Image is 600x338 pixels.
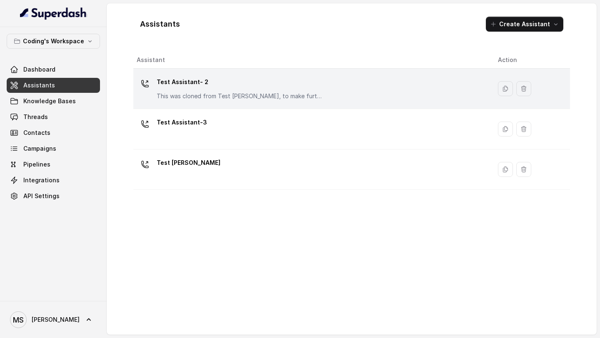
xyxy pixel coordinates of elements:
[7,34,100,49] button: Coding's Workspace
[20,7,87,20] img: light.svg
[7,94,100,109] a: Knowledge Bases
[23,81,55,89] span: Assistants
[7,189,100,204] a: API Settings
[491,52,570,69] th: Action
[7,78,100,93] a: Assistants
[157,75,323,89] p: Test Assistant- 2
[23,176,60,184] span: Integrations
[13,316,24,324] text: MS
[7,125,100,140] a: Contacts
[7,173,100,188] a: Integrations
[23,97,76,105] span: Knowledge Bases
[23,129,50,137] span: Contacts
[486,17,563,32] button: Create Assistant
[7,141,100,156] a: Campaigns
[23,36,84,46] p: Coding's Workspace
[32,316,80,324] span: [PERSON_NAME]
[7,109,100,124] a: Threads
[133,52,491,69] th: Assistant
[7,157,100,172] a: Pipelines
[23,65,55,74] span: Dashboard
[23,144,56,153] span: Campaigns
[7,62,100,77] a: Dashboard
[157,156,220,169] p: Test [PERSON_NAME]
[157,92,323,100] p: This was cloned from Test [PERSON_NAME], to make further changes as discussed with the Superdash ...
[23,192,60,200] span: API Settings
[23,113,48,121] span: Threads
[140,17,180,31] h1: Assistants
[157,116,207,129] p: Test Assistant-3
[7,308,100,331] a: [PERSON_NAME]
[23,160,50,169] span: Pipelines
